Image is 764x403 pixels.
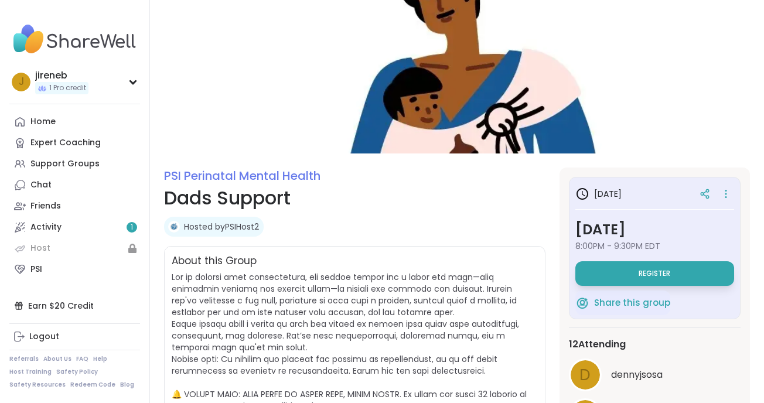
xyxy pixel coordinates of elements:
[93,355,107,363] a: Help
[30,179,52,191] div: Chat
[30,243,50,254] div: Host
[30,137,101,149] div: Expert Coaching
[9,111,140,132] a: Home
[9,19,140,60] img: ShareWell Nav Logo
[575,219,734,240] h3: [DATE]
[9,238,140,259] a: Host
[168,221,180,233] img: PSIHost2
[9,132,140,153] a: Expert Coaching
[184,221,259,233] a: Hosted byPSIHost2
[9,295,140,316] div: Earn $20 Credit
[43,355,71,363] a: About Us
[70,381,115,389] a: Redeem Code
[569,358,741,391] a: ddennyjsosa
[9,326,140,347] a: Logout
[30,116,56,128] div: Home
[29,331,59,343] div: Logout
[30,158,100,170] div: Support Groups
[164,184,545,212] h1: Dads Support
[575,261,734,286] button: Register
[9,259,140,280] a: PSI
[131,223,133,233] span: 1
[56,368,98,376] a: Safety Policy
[611,368,663,382] span: dennyjsosa
[172,254,257,269] h2: About this Group
[30,264,42,275] div: PSI
[594,296,670,310] span: Share this group
[9,196,140,217] a: Friends
[76,355,88,363] a: FAQ
[19,74,24,90] span: j
[639,269,670,278] span: Register
[575,296,589,310] img: ShareWell Logomark
[49,83,86,93] span: 1 Pro credit
[164,168,320,184] a: PSI Perinatal Mental Health
[575,291,670,315] button: Share this group
[9,355,39,363] a: Referrals
[575,240,734,252] span: 8:00PM - 9:30PM EDT
[120,381,134,389] a: Blog
[9,217,140,238] a: Activity1
[30,200,61,212] div: Friends
[9,175,140,196] a: Chat
[30,221,62,233] div: Activity
[569,337,626,351] span: 12 Attending
[35,69,88,82] div: jireneb
[9,381,66,389] a: Safety Resources
[575,187,622,201] h3: [DATE]
[9,368,52,376] a: Host Training
[9,153,140,175] a: Support Groups
[579,364,591,387] span: d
